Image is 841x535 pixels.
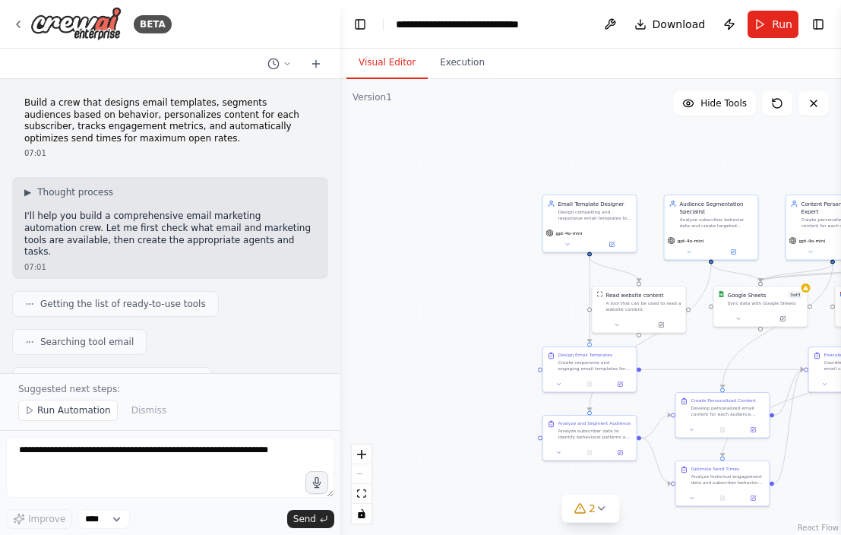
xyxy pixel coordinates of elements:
button: fit view [352,484,371,504]
span: Run Automation [37,404,111,416]
span: Dismiss [131,404,166,416]
button: toggle interactivity [352,504,371,524]
button: Hide Tools [673,91,756,116]
button: Run Automation [18,400,118,421]
div: ScrapeWebsiteToolRead website contentA tool that can be used to read a website content. [592,286,687,334]
button: Open in side panel [607,448,633,457]
div: Analyze historical engagement data and subscriber behavior patterns to determine optimal send tim... [691,473,765,486]
g: Edge from cb5db2da-f99b-4076-9422-26095d607a8a to cdc61a1e-c2a1-4179-a5a1-e3defcab0c45 [586,264,715,411]
button: Send [287,510,334,528]
button: Start a new chat [304,55,328,73]
div: Read website content [606,291,664,299]
span: Improve [28,513,65,525]
div: A tool that can be used to read a website content. [606,300,681,312]
g: Edge from 8ba99b28-c12c-4d60-9e93-f895cf2a1efd to 43efccba-680a-428f-98f8-747ca03b25d0 [641,366,804,373]
div: Optimize Send TimesAnalyze historical engagement data and subscriber behavior patterns to determi... [675,461,770,507]
div: React Flow controls [352,445,371,524]
div: Create Personalized Content [691,397,756,404]
div: Audience Segmentation SpecialistAnalyze subscriber behavior data and create targeted audience seg... [664,195,759,261]
div: Google SheetsGoogle Sheets3of3Sync data with Google Sheets [713,286,808,328]
span: Getting the list of ready-to-use tools [40,298,206,310]
img: Logo [30,7,122,41]
span: Thought process [37,186,113,198]
div: Design compelling and responsive email templates for {campaign_type} campaigns that align with br... [558,209,632,221]
button: Run [748,11,798,38]
img: ScrapeWebsiteTool [597,291,603,297]
div: Analyze and Segment AudienceAnalyze subscriber data to identify behavioral patterns and create me... [542,415,637,461]
button: Open in side panel [740,426,766,435]
div: Create responsive and engaging email templates for {campaign_type} campaigns. Research current de... [558,359,632,372]
g: Edge from 246020d9-96fc-482c-a6ca-e764f102de9d to 43efccba-680a-428f-98f8-747ca03b25d0 [774,366,804,419]
div: Analyze and Segment Audience [558,420,631,426]
button: 2 [561,495,620,523]
div: Optimize Send Times [691,466,740,472]
span: ▶ [24,186,31,198]
span: Send [293,513,316,525]
div: 07:01 [24,147,316,159]
button: Visual Editor [346,47,428,79]
g: Edge from cdc61a1e-c2a1-4179-a5a1-e3defcab0c45 to 246020d9-96fc-482c-a6ca-e764f102de9d [641,411,671,442]
button: Dismiss [124,400,174,421]
div: Email Template DesignerDesign compelling and responsive email templates for {campaign_type} campa... [542,195,637,253]
button: Show right sidebar [808,14,829,35]
button: Download [628,11,712,38]
button: Open in side panel [712,248,755,257]
div: Version 1 [353,91,392,103]
span: Run [772,17,792,32]
button: Open in side panel [640,321,683,330]
g: Edge from 4a6e44bf-671e-4677-96ab-80805f415eb3 to 8ba99b28-c12c-4d60-9e93-f895cf2a1efd [586,257,593,343]
div: Analyze subscriber behavior data and create targeted audience segments based on engagement patter... [680,217,754,229]
button: No output available [707,426,738,435]
p: Build a crew that designs email templates, segments audiences based on behavior, personalizes con... [24,97,316,144]
button: Execution [428,47,497,79]
div: Analyze subscriber data to identify behavioral patterns and create meaningful audience segments f... [558,428,632,440]
img: Google Sheets [719,291,725,297]
span: gpt-4o-mini [799,238,826,244]
span: gpt-4o-mini [678,238,704,244]
span: gpt-4o-mini [556,230,583,236]
div: BETA [134,15,172,33]
a: React Flow attribution [798,524,839,532]
button: Open in side panel [740,494,766,503]
div: Design Email Templates [558,352,613,358]
span: Searching tool email [40,336,134,348]
g: Edge from cdc61a1e-c2a1-4179-a5a1-e3defcab0c45 to 9f17e911-bb01-4fa8-bc3d-1575974415cb [641,434,671,487]
button: zoom in [352,445,371,464]
button: No output available [574,380,605,389]
button: No output available [707,494,738,503]
g: Edge from 9f17e911-bb01-4fa8-bc3d-1575974415cb to 43efccba-680a-428f-98f8-747ca03b25d0 [774,366,804,487]
button: Improve [6,509,72,529]
span: 2 [589,501,596,516]
span: Number of enabled actions [788,291,802,299]
div: Create Personalized ContentDevelop personalized email content for each audience segment identifie... [675,392,770,438]
div: Design Email TemplatesCreate responsive and engaging email templates for {campaign_type} campaign... [542,347,637,393]
button: Click to speak your automation idea [305,471,328,494]
nav: breadcrumb [396,17,519,32]
button: Open in side panel [607,380,633,389]
button: No output available [574,448,605,457]
div: Google Sheets [728,291,767,299]
g: Edge from 4a6e44bf-671e-4677-96ab-80805f415eb3 to 29a8d293-f7d6-4535-b287-0374ad5e445c [586,257,643,282]
div: Sync data with Google Sheets [728,300,803,306]
span: Download [653,17,706,32]
g: Edge from cb5db2da-f99b-4076-9422-26095d607a8a to 5fd2f53b-4017-4dc2-85cb-299ee696070d [707,264,764,282]
span: Hide Tools [700,97,747,109]
p: I'll help you build a comprehensive email marketing automation crew. Let me first check what emai... [24,211,316,258]
div: 07:01 [24,261,316,273]
button: Open in side panel [590,240,634,249]
button: Hide left sidebar [349,14,371,35]
div: Email Template Designer [558,200,632,207]
div: Audience Segmentation Specialist [680,200,754,215]
p: Suggested next steps: [18,383,322,395]
button: ▶Thought process [24,186,113,198]
g: Edge from c3fd3b2f-1d14-41ed-afe7-e5557a171155 to 246020d9-96fc-482c-a6ca-e764f102de9d [719,264,836,388]
button: Switch to previous chat [261,55,298,73]
div: Develop personalized email content for each audience segment identified in the segmentation analy... [691,405,765,417]
button: Open in side panel [761,315,805,324]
